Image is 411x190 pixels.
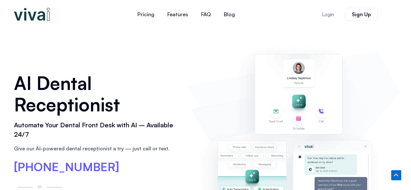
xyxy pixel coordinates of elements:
h1: AI Dental Receptionist [14,72,182,115]
a: Features [161,6,195,22]
nav: Menu [92,6,280,22]
p: Give our AI-powered dental receptionist a try — just call or text. [14,145,182,152]
p: or [36,183,44,190]
a: [PHONE_NUMBER] [14,161,119,173]
a: Sign Up [345,8,378,21]
h2: Automate Your Dental Front Desk with AI – Available 24/7 [14,120,182,139]
a: FAQ [195,6,217,22]
span: Login [322,12,334,17]
a: Blog [217,6,241,22]
a: Login [314,8,342,21]
span: Sign Up [352,12,371,17]
a: Pricing [131,6,161,22]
